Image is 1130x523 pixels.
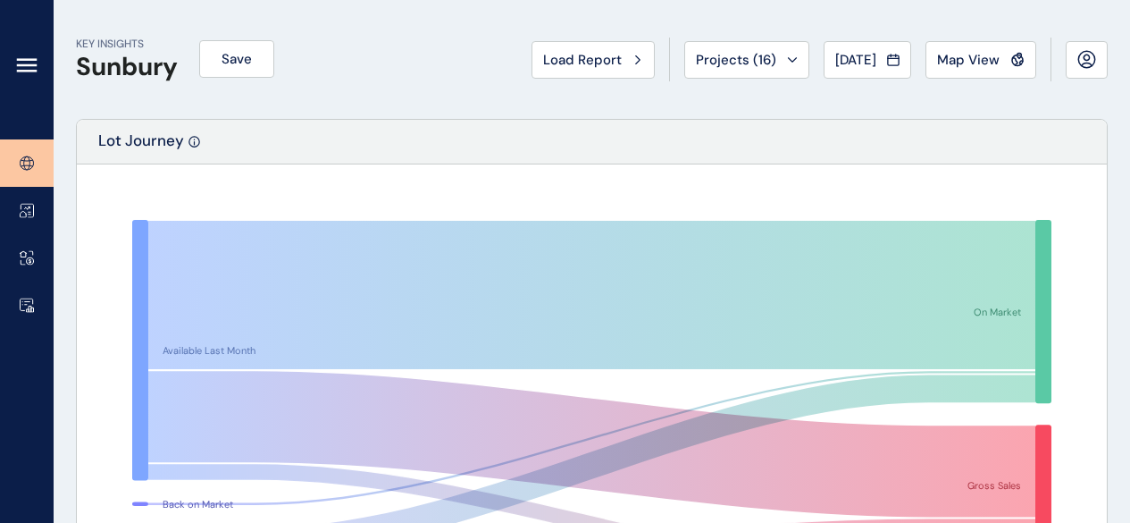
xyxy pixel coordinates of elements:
[222,50,252,68] span: Save
[835,51,876,69] span: [DATE]
[98,131,184,164] p: Lot Journey
[696,51,776,69] span: Projects ( 16 )
[76,37,178,52] p: KEY INSIGHTS
[532,41,655,79] button: Load Report
[199,40,274,78] button: Save
[76,52,178,82] h1: Sunbury
[684,41,809,79] button: Projects (16)
[925,41,1036,79] button: Map View
[937,51,1000,69] span: Map View
[543,51,622,69] span: Load Report
[824,41,911,79] button: [DATE]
